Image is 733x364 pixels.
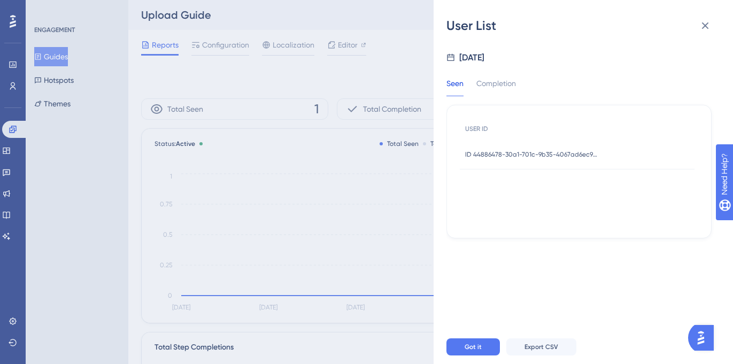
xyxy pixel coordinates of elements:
[459,51,484,64] div: [DATE]
[465,343,482,351] span: Got it
[524,343,558,351] span: Export CSV
[465,150,599,159] span: ID 44886478-30a1-701c-9b35-4067ad6ec9d0
[506,338,576,355] button: Export CSV
[465,125,488,133] span: USER ID
[25,3,67,16] span: Need Help?
[688,322,720,354] iframe: UserGuiding AI Assistant Launcher
[446,338,500,355] button: Got it
[446,17,720,34] div: User List
[446,77,464,96] div: Seen
[476,77,516,96] div: Completion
